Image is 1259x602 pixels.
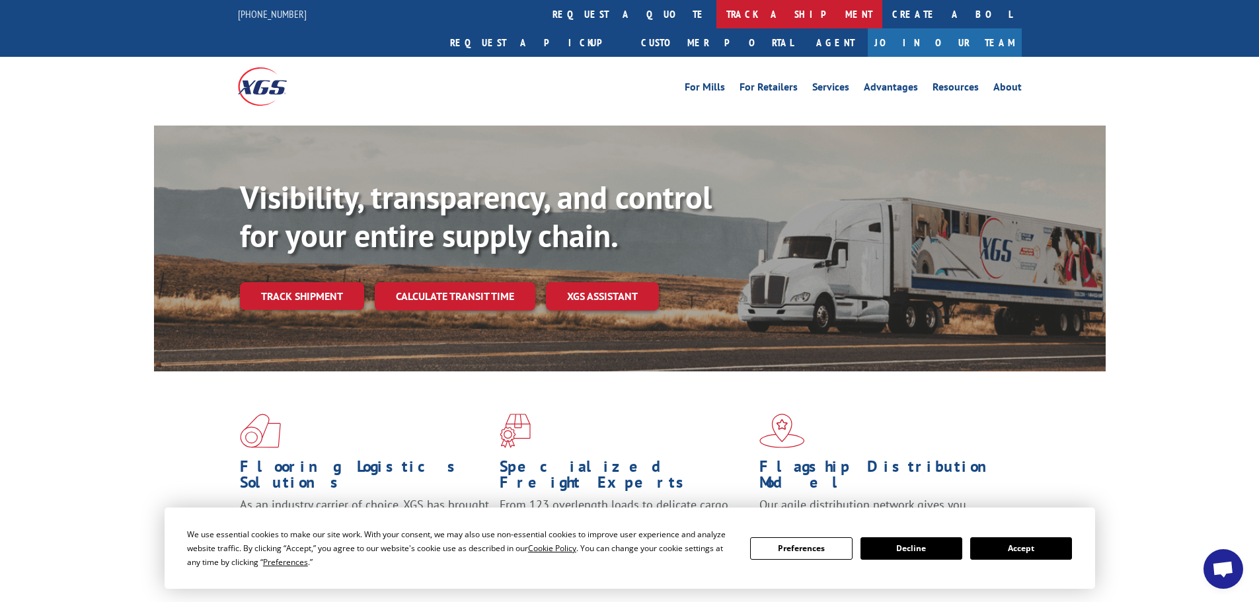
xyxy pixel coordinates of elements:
[500,414,531,448] img: xgs-icon-focused-on-flooring-red
[750,537,852,560] button: Preferences
[240,414,281,448] img: xgs-icon-total-supply-chain-intelligence-red
[993,82,1022,96] a: About
[631,28,803,57] a: Customer Portal
[803,28,868,57] a: Agent
[864,82,918,96] a: Advantages
[860,537,962,560] button: Decline
[812,82,849,96] a: Services
[165,508,1095,589] div: Cookie Consent Prompt
[500,459,749,497] h1: Specialized Freight Experts
[240,176,712,256] b: Visibility, transparency, and control for your entire supply chain.
[240,282,364,310] a: Track shipment
[528,543,576,554] span: Cookie Policy
[759,497,1003,528] span: Our agile distribution network gives you nationwide inventory management on demand.
[759,459,1009,497] h1: Flagship Distribution Model
[868,28,1022,57] a: Join Our Team
[375,282,535,311] a: Calculate transit time
[970,537,1072,560] button: Accept
[1203,549,1243,589] div: Open chat
[740,82,798,96] a: For Retailers
[546,282,659,311] a: XGS ASSISTANT
[240,497,489,544] span: As an industry carrier of choice, XGS has brought innovation and dedication to flooring logistics...
[933,82,979,96] a: Resources
[440,28,631,57] a: Request a pickup
[240,459,490,497] h1: Flooring Logistics Solutions
[263,556,308,568] span: Preferences
[685,82,725,96] a: For Mills
[187,527,734,569] div: We use essential cookies to make our site work. With your consent, we may also use non-essential ...
[759,414,805,448] img: xgs-icon-flagship-distribution-model-red
[238,7,307,20] a: [PHONE_NUMBER]
[500,497,749,556] p: From 123 overlength loads to delicate cargo, our experienced staff knows the best way to move you...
